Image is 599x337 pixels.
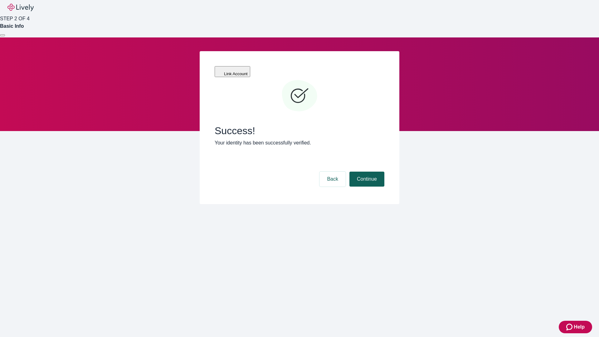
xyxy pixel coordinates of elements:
svg: Zendesk support icon [566,323,574,331]
svg: Checkmark icon [281,77,318,115]
button: Back [319,172,346,187]
img: Lively [7,4,34,11]
button: Continue [349,172,384,187]
span: Help [574,323,585,331]
span: Success! [215,125,384,137]
p: Your identity has been successfully verified. [215,139,384,147]
button: Zendesk support iconHelp [559,321,592,333]
button: Link Account [215,66,250,77]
